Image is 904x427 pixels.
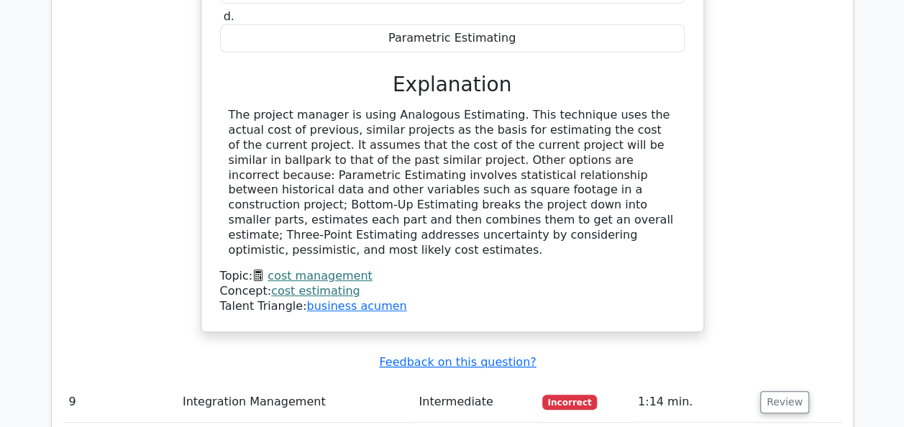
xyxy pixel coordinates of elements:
[224,9,234,23] span: d.
[306,299,406,313] a: business acumen
[271,284,360,298] a: cost estimating
[542,395,598,409] span: Incorrect
[220,269,685,284] div: Topic:
[220,269,685,313] div: Talent Triangle:
[177,382,413,423] td: Integration Management
[63,382,177,423] td: 9
[229,108,676,257] div: The project manager is using Analogous Estimating. This technique uses the actual cost of previou...
[379,355,536,369] a: Feedback on this question?
[413,382,536,423] td: Intermediate
[229,73,676,97] h3: Explanation
[220,284,685,299] div: Concept:
[760,391,809,413] button: Review
[220,24,685,52] div: Parametric Estimating
[632,382,754,423] td: 1:14 min.
[268,269,372,283] a: cost management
